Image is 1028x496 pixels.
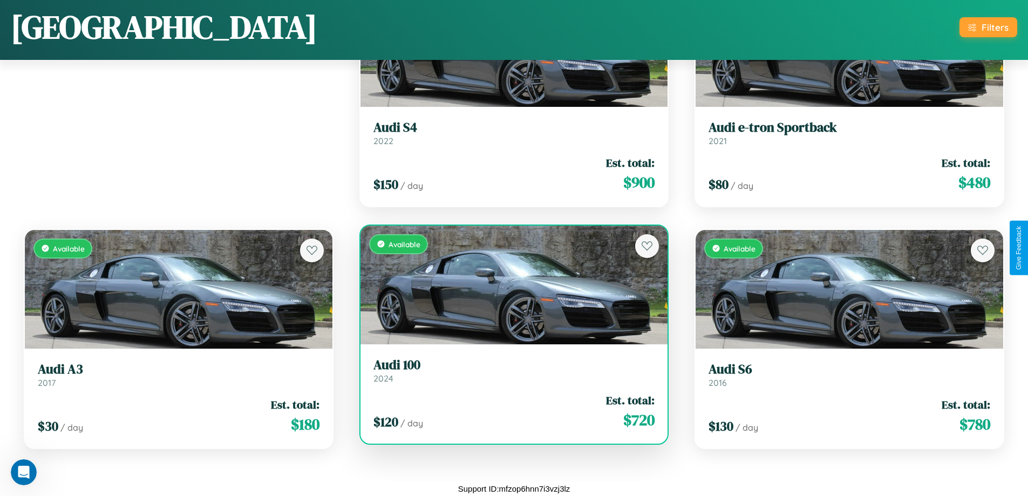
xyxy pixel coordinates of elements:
[373,357,655,373] h3: Audi 100
[373,135,393,146] span: 2022
[38,377,56,388] span: 2017
[623,172,655,193] span: $ 900
[709,362,990,377] h3: Audi S6
[623,409,655,431] span: $ 720
[709,377,727,388] span: 2016
[38,362,319,388] a: Audi A32017
[271,397,319,412] span: Est. total:
[958,172,990,193] span: $ 480
[709,362,990,388] a: Audi S62016
[731,180,753,191] span: / day
[458,481,570,496] p: Support ID: mfzop6hnn7i3vzj3lz
[373,120,655,146] a: Audi S42022
[942,397,990,412] span: Est. total:
[400,180,423,191] span: / day
[736,422,758,433] span: / day
[709,417,733,435] span: $ 130
[942,155,990,171] span: Est. total:
[709,135,727,146] span: 2021
[373,413,398,431] span: $ 120
[400,418,423,429] span: / day
[709,175,729,193] span: $ 80
[11,459,37,485] iframe: Intercom live chat
[606,155,655,171] span: Est. total:
[11,5,317,49] h1: [GEOGRAPHIC_DATA]
[53,244,85,253] span: Available
[291,413,319,435] span: $ 180
[606,392,655,408] span: Est. total:
[389,240,420,249] span: Available
[373,373,393,384] span: 2024
[38,417,58,435] span: $ 30
[373,175,398,193] span: $ 150
[373,120,655,135] h3: Audi S4
[38,362,319,377] h3: Audi A3
[373,357,655,384] a: Audi 1002024
[959,413,990,435] span: $ 780
[709,120,990,146] a: Audi e-tron Sportback2021
[982,22,1009,33] div: Filters
[724,244,755,253] span: Available
[709,120,990,135] h3: Audi e-tron Sportback
[60,422,83,433] span: / day
[1015,226,1023,270] div: Give Feedback
[959,17,1017,37] button: Filters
